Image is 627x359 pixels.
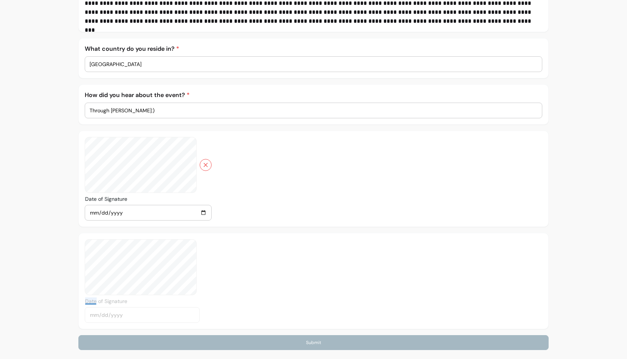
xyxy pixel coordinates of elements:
[85,44,542,53] p: What country do you reside in?
[85,91,542,100] p: How did you hear about the event?
[85,196,127,202] span: Date of Signature
[90,209,207,217] input: Date of Signature
[78,335,549,350] button: Submit
[85,298,127,305] span: Date of Signature
[90,107,537,114] input: Enter your answer
[90,60,537,68] input: Enter your answer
